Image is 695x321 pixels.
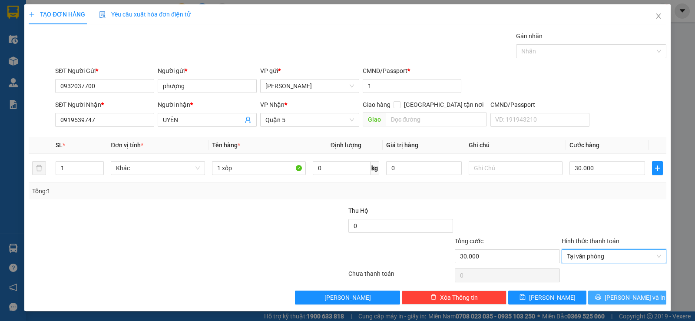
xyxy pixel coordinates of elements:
[363,113,386,126] span: Giao
[440,293,478,302] span: Xóa Thông tin
[386,142,418,149] span: Giá trị hàng
[73,33,119,40] b: [DOMAIN_NAME]
[265,113,354,126] span: Quận 5
[430,294,437,301] span: delete
[465,137,566,154] th: Ghi chú
[245,116,252,123] span: user-add
[655,13,662,20] span: close
[371,161,379,175] span: kg
[11,56,32,97] b: Trà Lan Viên
[55,66,154,76] div: SĐT Người Gửi
[99,11,191,18] span: Yêu cầu xuất hóa đơn điện tử
[32,161,46,175] button: delete
[363,101,391,108] span: Giao hàng
[386,113,487,126] input: Dọc đường
[295,291,400,304] button: [PERSON_NAME]
[516,33,543,40] label: Gán nhãn
[652,165,662,172] span: plus
[652,161,663,175] button: plus
[56,142,63,149] span: SL
[94,11,115,32] img: logo.jpg
[363,66,462,76] div: CMND/Passport
[595,294,601,301] span: printer
[212,161,306,175] input: VD: Bàn, Ghế
[508,291,586,304] button: save[PERSON_NAME]
[55,100,154,109] div: SĐT Người Nhận
[99,11,106,18] img: icon
[469,161,563,175] input: Ghi Chú
[29,11,35,17] span: plus
[402,291,506,304] button: deleteXóa Thông tin
[455,238,483,245] span: Tổng cước
[331,142,361,149] span: Định lượng
[400,100,487,109] span: [GEOGRAPHIC_DATA] tận nơi
[212,142,240,149] span: Tên hàng
[605,293,665,302] span: [PERSON_NAME] và In
[562,238,619,245] label: Hình thức thanh toán
[73,41,119,52] li: (c) 2017
[347,269,454,284] div: Chưa thanh toán
[646,4,671,29] button: Close
[265,79,354,93] span: Phan Rang
[116,162,199,175] span: Khác
[29,11,85,18] span: TẠO ĐƠN HÀNG
[386,161,462,175] input: 0
[520,294,526,301] span: save
[490,100,589,109] div: CMND/Passport
[158,66,257,76] div: Người gửi
[158,100,257,109] div: Người nhận
[324,293,371,302] span: [PERSON_NAME]
[111,142,143,149] span: Đơn vị tính
[260,101,285,108] span: VP Nhận
[567,250,661,263] span: Tại văn phòng
[588,291,666,304] button: printer[PERSON_NAME] và In
[32,186,269,196] div: Tổng: 1
[529,293,576,302] span: [PERSON_NAME]
[260,66,359,76] div: VP gửi
[348,207,368,214] span: Thu Hộ
[53,13,86,99] b: Trà Lan Viên - Gửi khách hàng
[569,142,599,149] span: Cước hàng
